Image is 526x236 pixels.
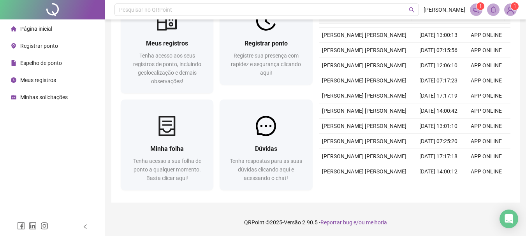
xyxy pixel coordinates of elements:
span: 1 [514,3,516,9]
a: Minha folhaTenha acesso a sua folha de ponto a qualquer momento. Basta clicar aqui! [121,100,213,190]
td: APP ONLINE [463,28,510,43]
span: Página inicial [20,26,52,32]
span: [PERSON_NAME] [PERSON_NAME] [322,108,406,114]
span: Registre sua presença com rapidez e segurança clicando aqui! [231,52,301,76]
td: [DATE] 13:01:10 [415,119,463,134]
span: [PERSON_NAME] [PERSON_NAME] [322,93,406,99]
span: Tenha respostas para as suas dúvidas clicando aqui e acessando o chat! [230,158,302,181]
span: Dúvidas [255,145,277,152]
span: Registrar ponto [20,43,58,49]
span: file [11,60,16,66]
span: Espelho de ponto [20,60,62,66]
sup: Atualize o seu contato no menu Meus Dados [511,2,519,10]
span: 1 [479,3,482,9]
span: [PERSON_NAME] [PERSON_NAME] [322,32,406,38]
td: APP ONLINE [463,43,510,58]
a: DúvidasTenha respostas para as suas dúvidas clicando aqui e acessando o chat! [220,100,312,190]
span: Tenha acesso a sua folha de ponto a qualquer momento. Basta clicar aqui! [133,158,201,181]
footer: QRPoint © 2025 - 2.90.5 - [105,209,526,236]
td: APP ONLINE [463,119,510,134]
span: [PERSON_NAME] [PERSON_NAME] [322,123,406,129]
span: linkedin [29,222,37,230]
span: left [83,224,88,229]
span: Reportar bug e/ou melhoria [320,219,387,226]
span: [PERSON_NAME] [PERSON_NAME] [322,168,406,175]
td: APP ONLINE [463,149,510,164]
span: instagram [40,222,48,230]
span: Minhas solicitações [20,94,68,100]
span: bell [490,6,497,13]
td: APP ONLINE [463,73,510,88]
span: [PERSON_NAME] [PERSON_NAME] [322,62,406,68]
td: [DATE] 07:17:23 [415,73,463,88]
td: [DATE] 14:00:42 [415,103,463,119]
td: [DATE] 07:15:56 [415,43,463,58]
span: home [11,26,16,31]
img: 77357 [505,4,516,16]
span: Versão [284,219,301,226]
span: Registrar ponto [245,40,288,47]
td: [DATE] 17:17:18 [415,149,463,164]
td: [DATE] 14:00:12 [415,164,463,179]
span: Meus registros [20,77,56,83]
td: [DATE] 07:25:20 [415,134,463,149]
td: APP ONLINE [463,103,510,119]
span: environment [11,43,16,49]
span: Meus registros [146,40,188,47]
td: [DATE] 17:17:19 [415,88,463,103]
td: [DATE] 13:00:13 [415,28,463,43]
sup: 1 [477,2,484,10]
td: APP ONLINE [463,58,510,73]
span: schedule [11,94,16,100]
div: Open Intercom Messenger [500,210,518,228]
td: APP ONLINE [463,164,510,179]
span: clock-circle [11,77,16,83]
span: Tenha acesso aos seus registros de ponto, incluindo geolocalização e demais observações! [133,52,201,84]
span: [PERSON_NAME] [PERSON_NAME] [322,77,406,84]
span: search [409,7,415,13]
td: APP ONLINE [463,88,510,103]
span: [PERSON_NAME] [PERSON_NAME] [322,153,406,159]
span: [PERSON_NAME] [PERSON_NAME] [322,47,406,53]
td: APP ONLINE [463,134,510,149]
span: notification [473,6,480,13]
span: facebook [17,222,25,230]
span: [PERSON_NAME] [424,5,465,14]
td: [DATE] 12:06:10 [415,58,463,73]
span: [PERSON_NAME] [PERSON_NAME] [322,138,406,144]
span: Minha folha [150,145,184,152]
